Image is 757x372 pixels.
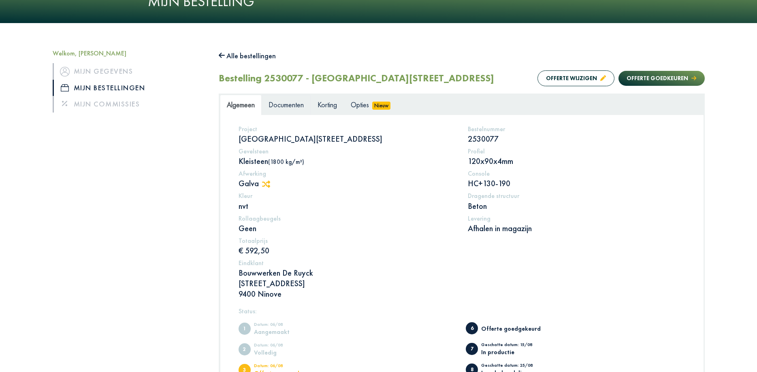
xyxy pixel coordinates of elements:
h5: Bestelnummer [468,125,685,133]
p: Galva [239,178,456,189]
img: icon [61,84,69,91]
h5: Rollaagbeugels [239,215,456,222]
div: Volledig [254,349,321,355]
h5: Status: [239,307,685,315]
h5: Console [468,170,685,177]
button: Offerte goedkeuren [618,71,704,86]
h5: Welkom, [PERSON_NAME] [53,49,207,57]
div: Datum: 06/08 [254,363,321,370]
h5: Dragende structuur [468,192,685,200]
p: 2530077 [468,134,685,144]
h5: Gevelsteen [239,147,456,155]
a: iconMijn bestellingen [53,80,207,96]
span: [STREET_ADDRESS] 9400 Ninove [239,278,305,299]
h5: Eindklant [239,259,685,267]
p: € 592,50 [239,245,456,256]
h5: Kleur [239,192,456,200]
div: Offerte goedgekeurd [481,325,548,332]
span: Nieuw [372,102,391,110]
div: Datum: 06/08 [254,322,321,329]
h5: Project [239,125,456,133]
span: Korting [318,100,337,109]
span: Volledig [239,343,251,355]
p: 120x90x4mm [468,156,685,166]
span: Algemeen [227,100,255,109]
p: Bouwwerken De Ruyck [239,268,685,299]
div: Geschatte datum: 25/08 [481,363,548,370]
span: Offerte goedgekeurd [466,322,478,334]
div: In productie [481,349,548,355]
ul: Tabs [220,95,704,115]
span: In productie [466,343,478,355]
div: Aangemaakt [254,329,321,335]
p: nvt [239,201,456,211]
p: Geen [239,223,456,234]
span: Opties [351,100,369,109]
button: Alle bestellingen [219,49,276,62]
p: [GEOGRAPHIC_DATA][STREET_ADDRESS] [239,134,456,144]
img: icon [60,67,70,77]
p: Afhalen in magazijn [468,223,685,234]
div: Geschatte datum: 15/08 [481,342,548,349]
a: Mijn commissies [53,96,207,112]
span: Documenten [269,100,304,109]
p: Beton [468,201,685,211]
h5: Afwerking [239,170,456,177]
a: iconMijn gegevens [53,63,207,79]
h5: Totaalprijs [239,237,456,244]
h2: Bestelling 2530077 - [GEOGRAPHIC_DATA][STREET_ADDRESS] [219,72,494,84]
div: Datum: 06/08 [254,343,321,349]
button: Offerte wijzigen [537,70,614,86]
h5: Profiel [468,147,685,155]
span: Aangemaakt [239,323,251,335]
h5: Levering [468,215,685,222]
p: Kleisteen [239,156,456,166]
span: (1800 kg/m³) [268,158,304,166]
p: HC+130-190 [468,178,685,189]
